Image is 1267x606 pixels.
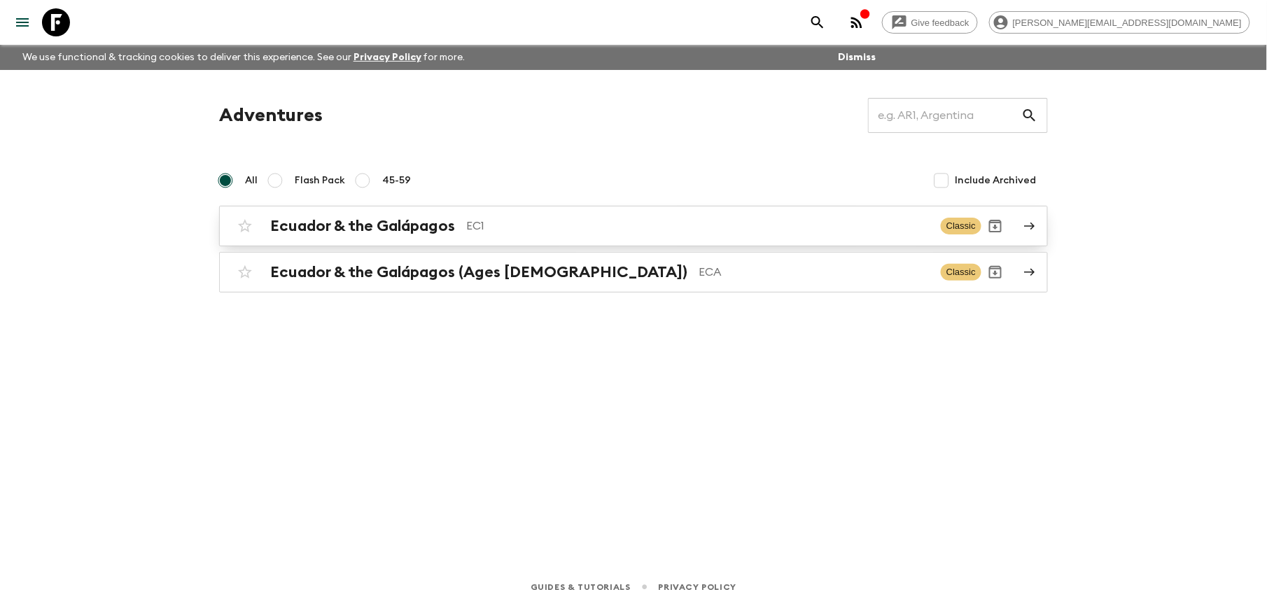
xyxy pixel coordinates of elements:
button: Dismiss [834,48,879,67]
a: Give feedback [882,11,978,34]
button: search adventures [804,8,832,36]
span: Include Archived [955,174,1037,188]
h2: Ecuador & the Galápagos [270,217,455,235]
span: Give feedback [904,17,977,28]
a: Privacy Policy [353,52,421,62]
input: e.g. AR1, Argentina [868,96,1021,135]
button: menu [8,8,36,36]
a: Ecuador & the Galápagos (Ages [DEMOGRAPHIC_DATA])ECAClassicArchive [219,252,1048,293]
span: 45-59 [382,174,411,188]
button: Archive [981,212,1009,240]
button: Archive [981,258,1009,286]
span: Flash Pack [295,174,345,188]
span: Classic [941,218,981,234]
a: Privacy Policy [659,579,736,595]
span: All [245,174,258,188]
a: Guides & Tutorials [531,579,631,595]
span: Classic [941,264,981,281]
p: EC1 [466,218,930,234]
p: We use functional & tracking cookies to deliver this experience. See our for more. [17,45,471,70]
p: ECA [699,264,930,281]
div: [PERSON_NAME][EMAIL_ADDRESS][DOMAIN_NAME] [989,11,1250,34]
span: [PERSON_NAME][EMAIL_ADDRESS][DOMAIN_NAME] [1005,17,1249,28]
h1: Adventures [219,101,323,129]
h2: Ecuador & the Galápagos (Ages [DEMOGRAPHIC_DATA]) [270,263,687,281]
a: Ecuador & the GalápagosEC1ClassicArchive [219,206,1048,246]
